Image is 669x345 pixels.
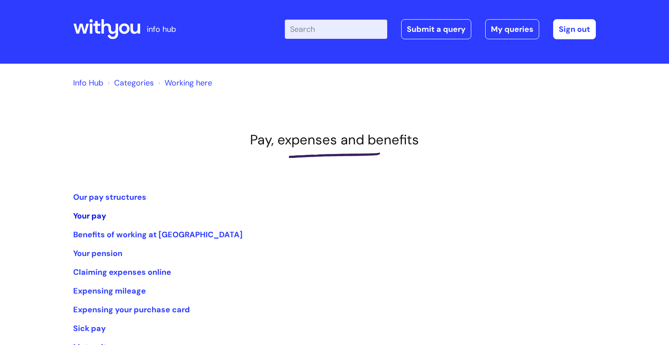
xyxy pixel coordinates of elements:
[73,78,103,88] a: Info Hub
[73,229,243,240] a: Benefits of working at [GEOGRAPHIC_DATA]
[73,192,146,202] a: Our pay structures
[73,132,596,148] h1: Pay, expenses and benefits
[553,19,596,39] a: Sign out
[165,78,212,88] a: Working here
[73,323,106,334] a: Sick pay
[73,286,146,296] a: Expensing mileage
[73,248,122,259] a: Your pension
[285,19,596,39] div: | -
[105,76,154,90] li: Solution home
[156,76,212,90] li: Working here
[73,267,171,277] a: Claiming expenses online
[285,20,387,39] input: Search
[73,304,190,315] a: Expensing your purchase card
[73,211,106,221] a: Your pay
[147,22,176,36] p: info hub
[114,78,154,88] a: Categories
[485,19,539,39] a: My queries
[401,19,471,39] a: Submit a query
